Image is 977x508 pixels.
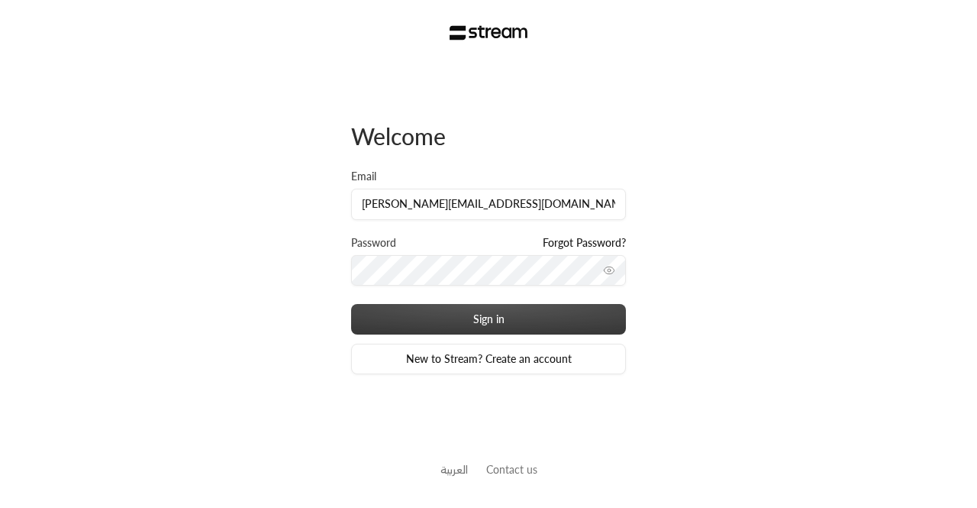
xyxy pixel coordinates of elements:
a: New to Stream? Create an account [351,344,626,374]
a: العربية [440,455,468,484]
label: Password [351,235,396,251]
label: Email [351,169,376,184]
span: Welcome [351,122,446,150]
button: Sign in [351,304,626,335]
a: Forgot Password? [543,235,626,251]
a: Contact us [486,463,537,476]
button: Contact us [486,461,537,477]
img: Stream Logo [450,25,528,40]
button: toggle password visibility [597,258,621,283]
